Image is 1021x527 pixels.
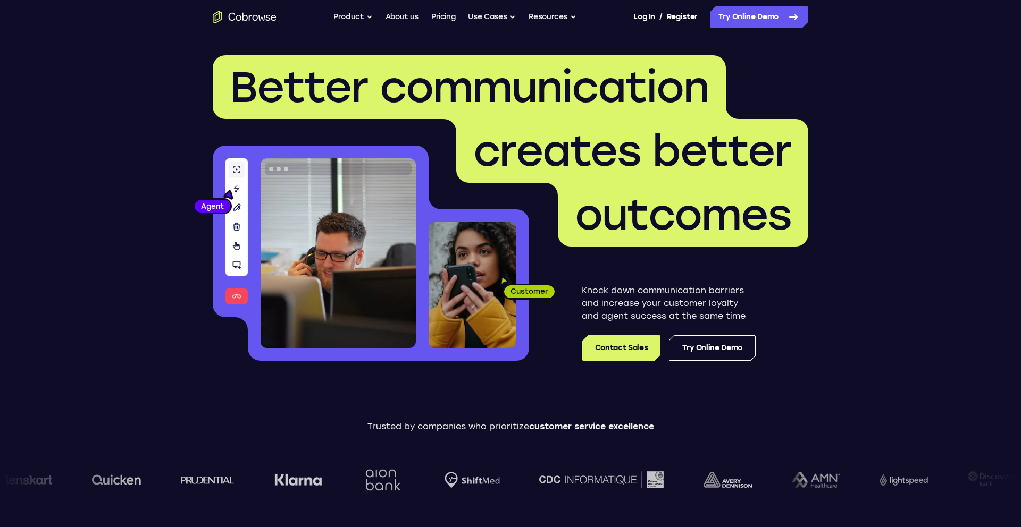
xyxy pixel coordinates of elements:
img: prudential [177,475,231,484]
img: AMN Healthcare [788,472,836,488]
span: outcomes [575,189,791,240]
button: Use Cases [468,6,516,28]
a: Log In [633,6,655,28]
p: Knock down communication barriers and increase your customer loyalty and agent success at the sam... [582,284,756,322]
a: Register [667,6,698,28]
button: Resources [529,6,576,28]
span: creates better [473,125,791,176]
span: Better communication [230,62,709,113]
img: A customer holding their phone [429,222,516,348]
img: CDC Informatique [535,471,660,488]
img: Klarna [270,473,318,486]
img: Aion Bank [358,458,401,501]
img: Shiftmed [440,472,496,488]
span: / [659,11,663,23]
a: Go to the home page [213,11,277,23]
a: Pricing [431,6,456,28]
a: Try Online Demo [669,335,756,361]
button: Product [333,6,373,28]
img: A customer support agent talking on the phone [261,158,416,348]
span: customer service excellence [529,421,654,431]
a: Contact Sales [582,335,660,361]
a: About us [386,6,419,28]
img: Lightspeed [875,474,924,485]
img: avery-dennison [699,472,748,488]
a: Try Online Demo [710,6,808,28]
